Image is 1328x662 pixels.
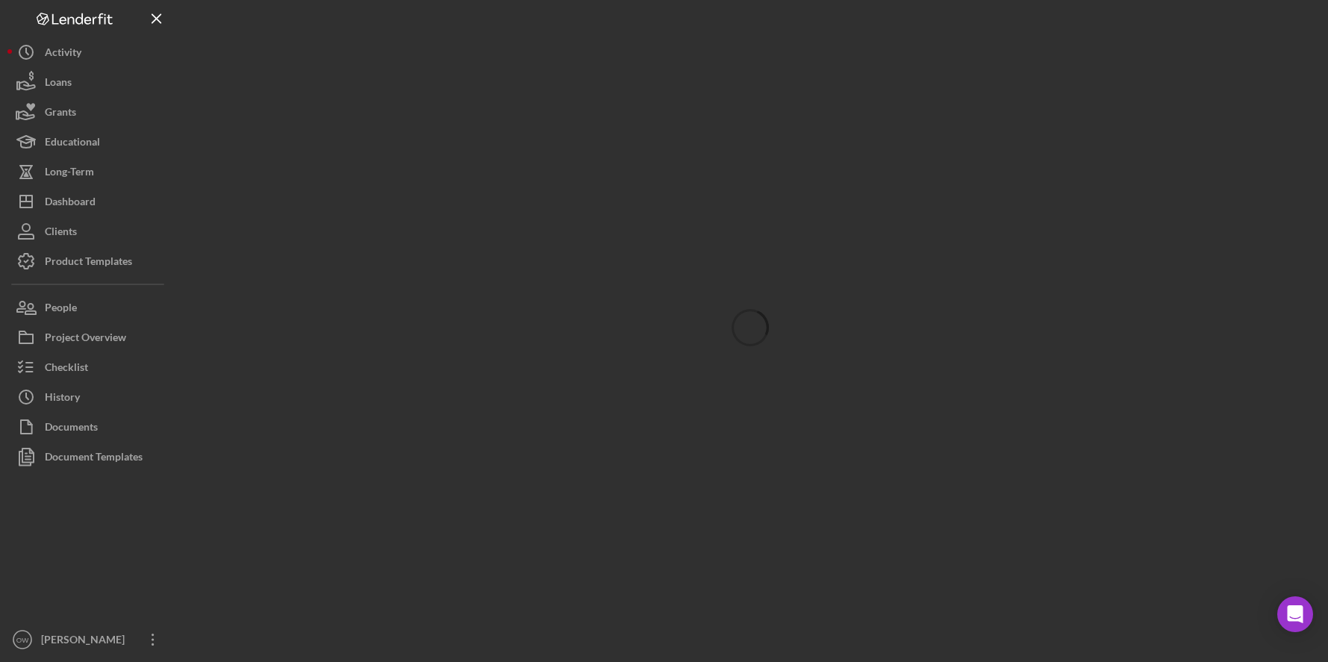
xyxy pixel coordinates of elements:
[7,322,172,352] button: Project Overview
[7,442,172,472] button: Document Templates
[1277,596,1313,632] div: Open Intercom Messenger
[7,246,172,276] button: Product Templates
[45,216,77,250] div: Clients
[45,157,94,190] div: Long-Term
[45,442,143,475] div: Document Templates
[7,382,172,412] button: History
[45,352,88,386] div: Checklist
[7,37,172,67] button: Activity
[16,636,29,644] text: OW
[7,352,172,382] button: Checklist
[7,293,172,322] button: People
[7,216,172,246] button: Clients
[45,37,81,71] div: Activity
[45,293,77,326] div: People
[7,67,172,97] button: Loans
[7,625,172,655] button: OW[PERSON_NAME]
[45,97,76,131] div: Grants
[7,127,172,157] button: Educational
[45,322,126,356] div: Project Overview
[45,382,80,416] div: History
[45,187,96,220] div: Dashboard
[45,246,132,280] div: Product Templates
[45,67,72,101] div: Loans
[37,625,134,658] div: [PERSON_NAME]
[7,412,172,442] button: Documents
[45,412,98,446] div: Documents
[7,97,172,127] button: Grants
[7,157,172,187] button: Long-Term
[7,187,172,216] button: Dashboard
[45,127,100,160] div: Educational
